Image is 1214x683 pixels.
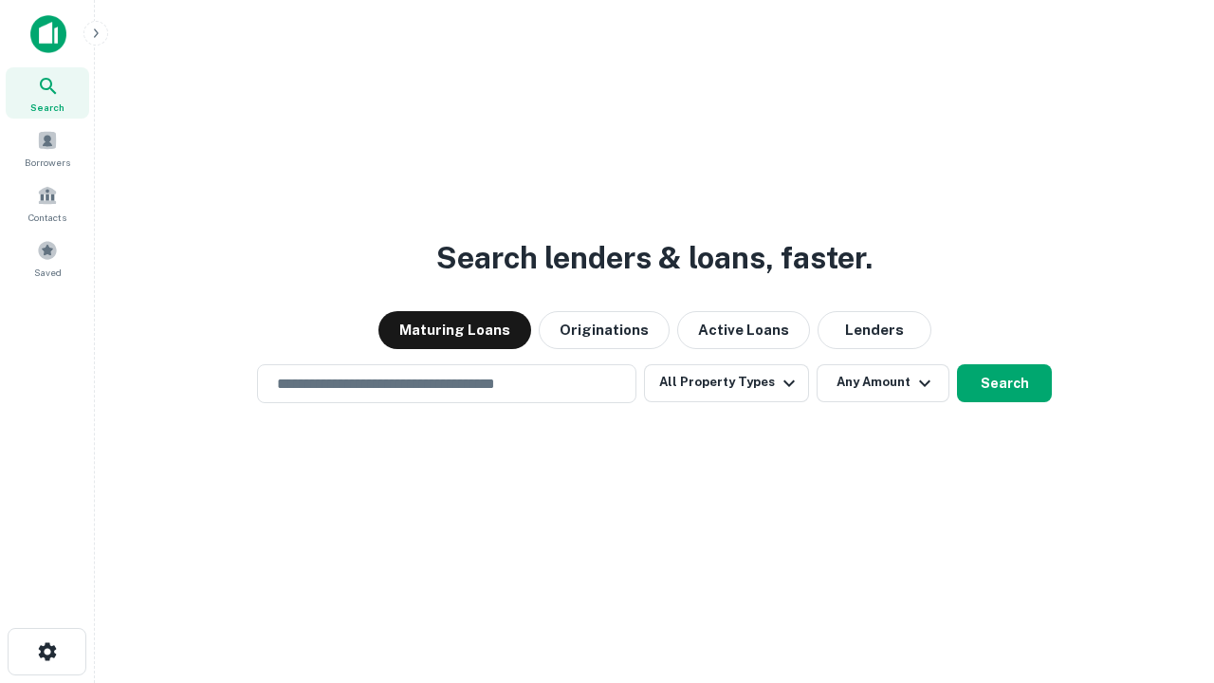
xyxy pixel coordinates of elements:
[6,122,89,174] a: Borrowers
[539,311,670,349] button: Originations
[28,210,66,225] span: Contacts
[30,15,66,53] img: capitalize-icon.png
[6,232,89,284] a: Saved
[6,67,89,119] a: Search
[378,311,531,349] button: Maturing Loans
[6,177,89,229] a: Contacts
[25,155,70,170] span: Borrowers
[1119,531,1214,622] iframe: Chat Widget
[30,100,64,115] span: Search
[818,311,931,349] button: Lenders
[34,265,62,280] span: Saved
[644,364,809,402] button: All Property Types
[436,235,873,281] h3: Search lenders & loans, faster.
[957,364,1052,402] button: Search
[817,364,949,402] button: Any Amount
[677,311,810,349] button: Active Loans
